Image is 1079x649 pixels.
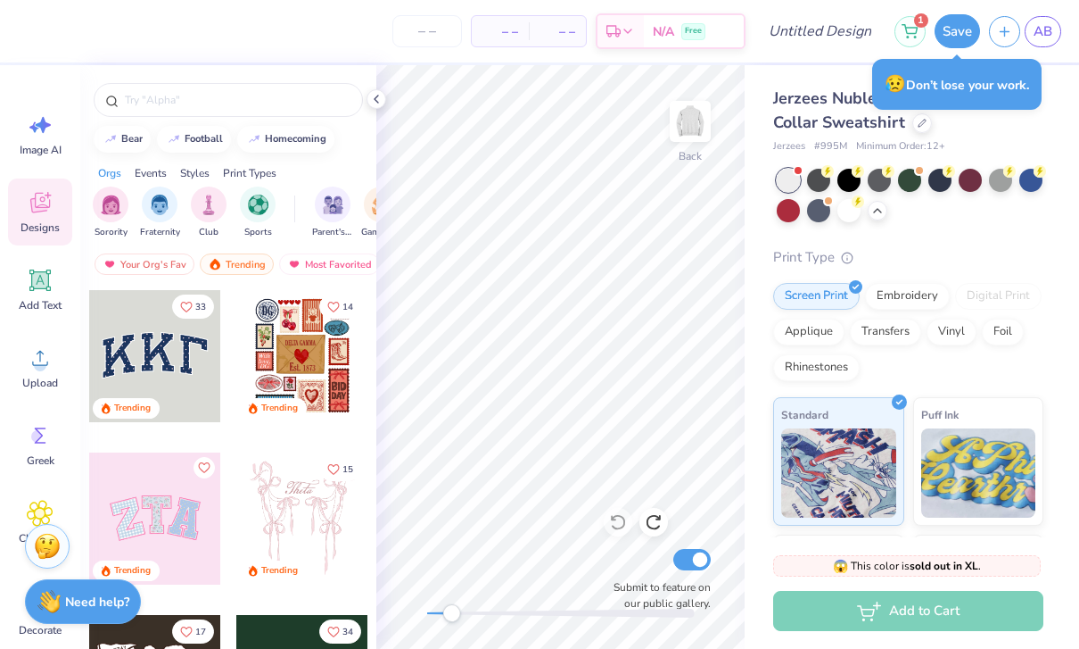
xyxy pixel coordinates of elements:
[93,187,128,239] button: filter button
[781,429,896,518] img: Standard
[191,187,227,239] button: filter button
[872,59,1042,110] div: Don’t lose your work.
[191,187,227,239] div: filter for Club
[914,13,928,28] span: 1
[482,22,518,41] span: – –
[312,226,353,239] span: Parent's Weekend
[114,402,151,415] div: Trending
[95,254,194,275] div: Your Org's Fav
[22,376,58,390] span: Upload
[180,165,210,181] div: Styles
[21,220,60,235] span: Designs
[199,195,218,215] img: Club Image
[955,283,1042,310] div: Digital Print
[150,195,169,215] img: Fraternity Image
[195,303,206,312] span: 33
[123,91,351,109] input: Try "Alpha"
[361,187,402,239] div: filter for Game Day
[279,254,380,275] div: Most Favorited
[781,405,828,424] span: Standard
[850,319,921,345] div: Transfers
[319,457,361,481] button: Like
[679,148,702,164] div: Back
[247,134,261,145] img: trend_line.gif
[200,254,274,275] div: Trending
[312,187,353,239] button: filter button
[172,295,214,319] button: Like
[833,558,981,574] span: This color is .
[342,628,353,637] span: 34
[121,134,143,144] div: bear
[101,195,121,215] img: Sorority Image
[672,104,708,139] img: Back
[185,134,223,144] div: football
[93,187,128,239] div: filter for Sorority
[103,134,118,145] img: trend_line.gif
[98,165,121,181] div: Orgs
[361,226,402,239] span: Game Day
[323,195,343,215] img: Parent's Weekend Image
[773,283,860,310] div: Screen Print
[114,564,151,578] div: Trending
[894,16,926,47] button: 1
[685,25,702,37] span: Free
[1034,21,1052,42] span: AB
[135,165,167,181] div: Events
[244,226,272,239] span: Sports
[312,187,353,239] div: filter for Parent's Weekend
[921,405,959,424] span: Puff Ink
[11,531,70,560] span: Clipart & logos
[773,319,844,345] div: Applique
[1025,16,1061,47] a: AB
[261,402,298,415] div: Trending
[754,13,885,49] input: Untitled Design
[94,126,151,153] button: bear
[773,247,1043,268] div: Print Type
[372,195,392,215] img: Game Day Image
[199,226,218,239] span: Club
[95,226,128,239] span: Sorority
[392,15,462,47] input: – –
[223,165,276,181] div: Print Types
[194,457,215,478] button: Like
[237,126,334,153] button: homecoming
[342,465,353,474] span: 15
[140,226,180,239] span: Fraternity
[773,354,860,381] div: Rhinestones
[982,319,1024,345] div: Foil
[604,579,711,612] label: Submit to feature on our public gallery.
[773,139,805,154] span: Jerzees
[140,187,180,239] button: filter button
[885,72,906,96] span: 😥
[248,195,268,215] img: Sports Image
[921,429,1036,518] img: Puff Ink
[319,620,361,644] button: Like
[856,139,945,154] span: Minimum Order: 12 +
[773,87,1040,133] span: Jerzees Nublend Quarter-Zip Cadet Collar Sweatshirt
[208,258,222,270] img: trending.gif
[865,283,950,310] div: Embroidery
[265,134,326,144] div: homecoming
[287,258,301,270] img: most_fav.gif
[240,187,276,239] button: filter button
[19,298,62,312] span: Add Text
[240,187,276,239] div: filter for Sports
[157,126,231,153] button: football
[927,319,976,345] div: Vinyl
[167,134,181,145] img: trend_line.gif
[653,22,674,41] span: N/A
[172,620,214,644] button: Like
[442,604,460,622] div: Accessibility label
[814,139,847,154] span: # 995M
[910,559,978,573] strong: sold out in XL
[342,303,353,312] span: 14
[103,258,117,270] img: most_fav.gif
[261,564,298,578] div: Trending
[361,187,402,239] button: filter button
[319,295,361,319] button: Like
[833,558,848,575] span: 😱
[20,143,62,157] span: Image AI
[19,623,62,637] span: Decorate
[27,453,54,468] span: Greek
[195,628,206,637] span: 17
